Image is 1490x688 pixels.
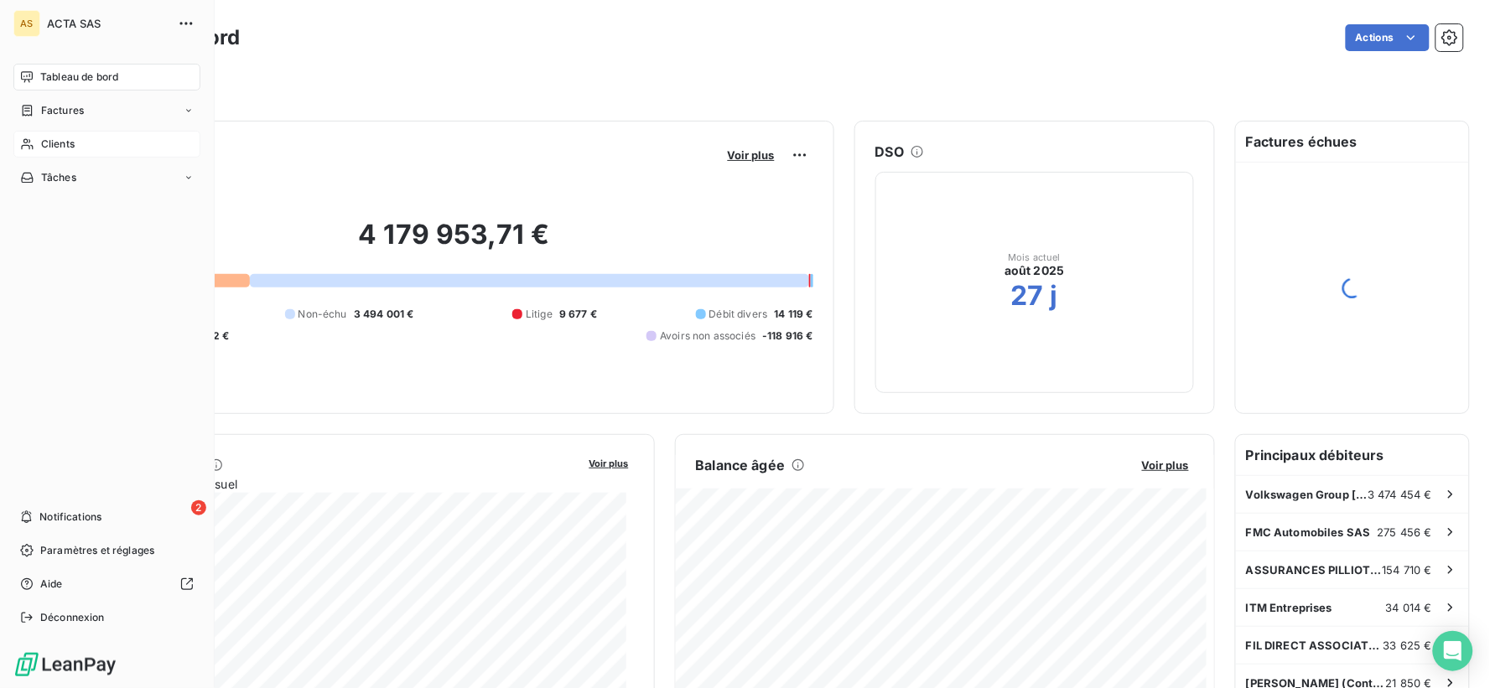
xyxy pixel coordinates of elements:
[13,97,200,124] a: Factures
[47,17,168,30] span: ACTA SAS
[95,218,813,268] h2: 4 179 953,71 €
[1236,435,1469,475] h6: Principaux débiteurs
[41,103,84,118] span: Factures
[40,610,105,625] span: Déconnexion
[774,307,812,322] span: 14 119 €
[728,148,775,162] span: Voir plus
[875,142,904,162] h6: DSO
[709,307,768,322] span: Débit divers
[95,475,578,493] span: Chiffre d'affaires mensuel
[13,537,200,564] a: Paramètres et réglages
[559,307,597,322] span: 9 677 €
[13,10,40,37] div: AS
[40,543,154,558] span: Paramètres et réglages
[1246,639,1384,652] span: FIL DIRECT ASSOCIATION
[1137,458,1194,473] button: Voir plus
[1378,525,1432,539] span: 275 456 €
[1384,639,1432,652] span: 33 625 €
[660,328,755,344] span: Avoirs non associés
[1368,488,1432,501] span: 3 474 454 €
[1051,279,1058,313] h2: j
[1011,279,1044,313] h2: 27
[696,455,786,475] h6: Balance âgée
[1346,24,1430,51] button: Actions
[191,500,206,515] span: 2
[41,170,76,185] span: Tâches
[1246,601,1332,614] span: ITM Entreprises
[354,307,414,322] span: 3 494 001 €
[40,70,118,85] span: Tableau de bord
[589,458,629,469] span: Voir plus
[1433,631,1473,671] div: Open Intercom Messenger
[723,147,780,163] button: Voir plus
[13,64,200,91] a: Tableau de bord
[1009,252,1062,262] span: Mois actuel
[584,455,634,470] button: Voir plus
[13,131,200,158] a: Clients
[526,307,553,322] span: Litige
[1246,563,1383,577] span: ASSURANCES PILLIOT - Contrat Easy Fleet
[1383,563,1432,577] span: 154 710 €
[1246,488,1368,501] span: Volkswagen Group [GEOGRAPHIC_DATA]
[1246,525,1371,539] span: FMC Automobiles SAS
[40,577,63,592] span: Aide
[1236,122,1469,162] h6: Factures échues
[299,307,347,322] span: Non-échu
[13,571,200,597] a: Aide
[13,164,200,191] a: Tâches
[13,651,117,678] img: Logo LeanPay
[39,510,101,525] span: Notifications
[1386,601,1432,614] span: 34 014 €
[41,137,75,152] span: Clients
[762,328,813,344] span: -118 916 €
[1142,458,1189,472] span: Voir plus
[1005,262,1064,279] span: août 2025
